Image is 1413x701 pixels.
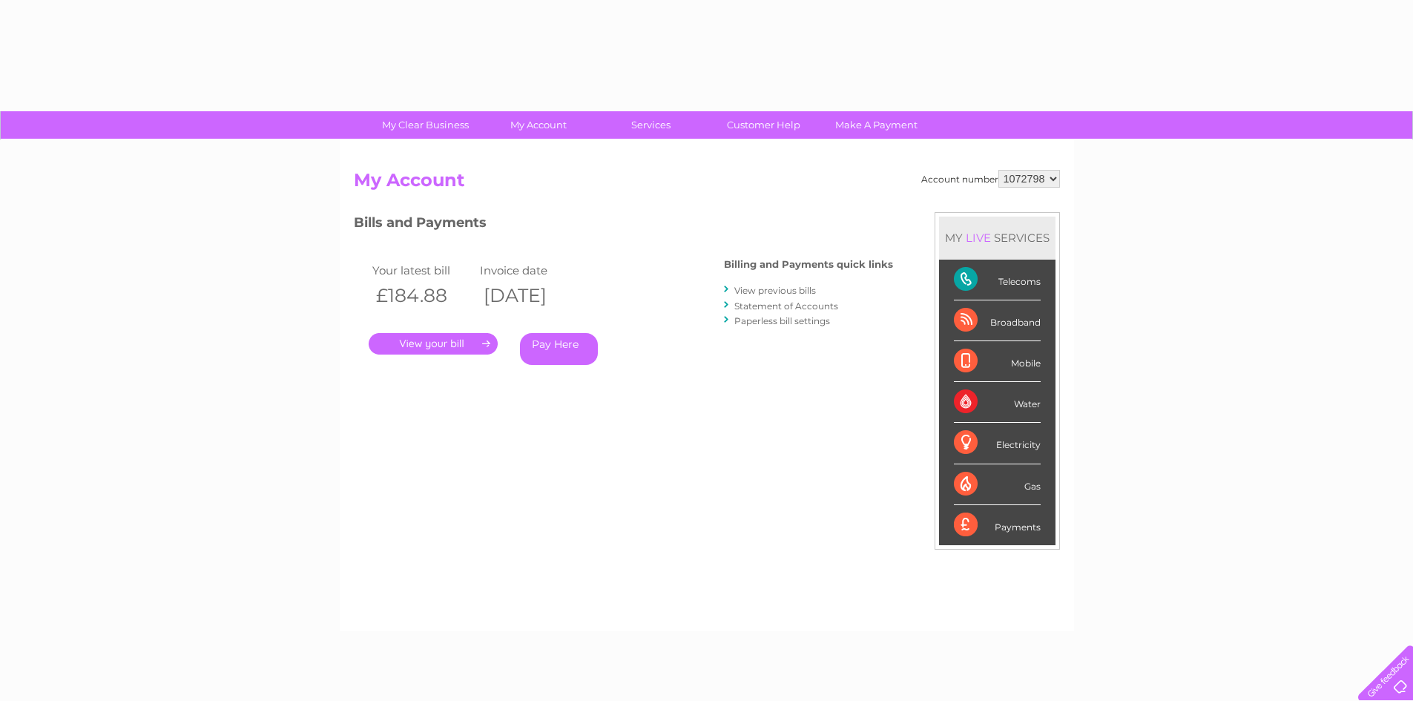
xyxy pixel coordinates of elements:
a: Make A Payment [815,111,938,139]
div: Account number [921,170,1060,188]
div: Broadband [954,300,1041,341]
h3: Bills and Payments [354,212,893,238]
div: LIVE [963,231,994,245]
div: Mobile [954,341,1041,382]
a: Services [590,111,712,139]
h2: My Account [354,170,1060,198]
a: Statement of Accounts [734,300,838,312]
a: Paperless bill settings [734,315,830,326]
div: MY SERVICES [939,217,1055,259]
th: [DATE] [476,280,584,311]
a: My Clear Business [364,111,487,139]
th: £184.88 [369,280,476,311]
a: Pay Here [520,333,598,365]
div: Telecoms [954,260,1041,300]
a: . [369,333,498,355]
div: Gas [954,464,1041,505]
td: Invoice date [476,260,584,280]
div: Water [954,382,1041,423]
div: Payments [954,505,1041,545]
a: Customer Help [702,111,825,139]
a: My Account [477,111,599,139]
td: Your latest bill [369,260,476,280]
a: View previous bills [734,285,816,296]
h4: Billing and Payments quick links [724,259,893,270]
div: Electricity [954,423,1041,464]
